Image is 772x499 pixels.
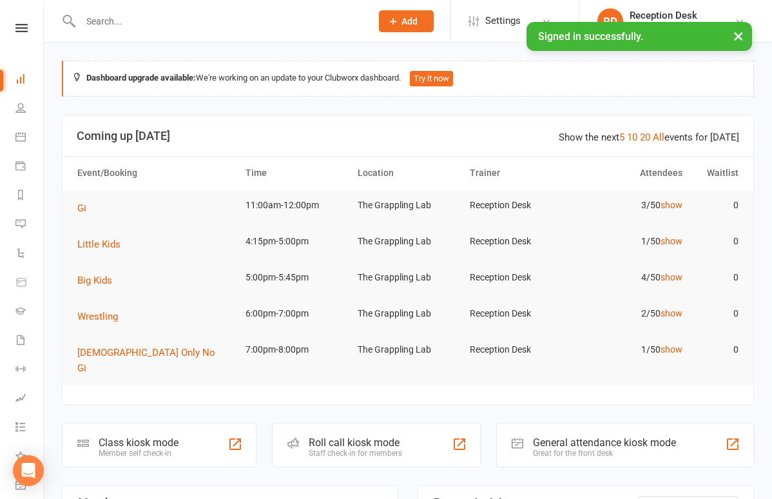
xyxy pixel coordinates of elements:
td: 1/50 [576,226,688,257]
td: 0 [688,262,744,293]
td: 7:00pm-8:00pm [240,335,352,365]
div: Member self check-in [99,449,179,458]
th: Attendees [576,157,688,190]
span: Signed in successfully. [538,30,643,43]
a: Payments [15,153,44,182]
div: Show the next events for [DATE] [559,130,739,145]
button: × [727,22,750,50]
a: show [661,308,682,318]
div: We're working on an update to your Clubworx dashboard. [62,61,754,97]
button: Add [379,10,434,32]
h3: Coming up [DATE] [77,130,739,142]
td: 5:00pm-5:45pm [240,262,352,293]
a: show [661,236,682,246]
a: Calendar [15,124,44,153]
span: Little Kids [77,239,121,250]
a: People [15,95,44,124]
a: 20 [640,132,650,143]
td: Reception Desk [464,335,576,365]
a: show [661,200,682,210]
button: Wrestling [77,309,127,324]
span: Big Kids [77,275,112,286]
div: General attendance kiosk mode [533,436,676,449]
input: Search... [77,12,362,30]
a: All [653,132,664,143]
div: Open Intercom Messenger [13,455,44,486]
a: 10 [627,132,637,143]
a: What's New [15,443,44,472]
button: Little Kids [77,237,130,252]
td: 4:15pm-5:00pm [240,226,352,257]
td: 2/50 [576,298,688,329]
td: 0 [688,226,744,257]
button: Big Kids [77,273,121,288]
div: RD [597,8,623,34]
th: Location [352,157,464,190]
a: Assessments [15,385,44,414]
span: [DEMOGRAPHIC_DATA] Only No Gi [77,347,215,374]
th: Waitlist [688,157,744,190]
a: 5 [619,132,624,143]
button: [DEMOGRAPHIC_DATA] Only No Gi [77,345,234,376]
td: 0 [688,190,744,220]
span: Add [401,16,418,26]
a: show [661,344,682,355]
td: 3/50 [576,190,688,220]
span: Wrestling [77,311,118,322]
td: 0 [688,298,744,329]
button: Try it now [410,71,453,86]
span: Settings [485,6,521,35]
strong: Dashboard upgrade available: [86,73,196,83]
a: Product Sales [15,269,44,298]
td: 4/50 [576,262,688,293]
td: Reception Desk [464,226,576,257]
th: Event/Booking [72,157,240,190]
th: Time [240,157,352,190]
span: Gi [77,202,86,214]
td: Reception Desk [464,298,576,329]
td: 6:00pm-7:00pm [240,298,352,329]
div: Class kiosk mode [99,436,179,449]
td: The Grappling Lab [352,190,464,220]
a: show [661,272,682,282]
a: Reports [15,182,44,211]
td: The Grappling Lab [352,298,464,329]
td: The Grappling Lab [352,335,464,365]
td: The Grappling Lab [352,226,464,257]
a: Dashboard [15,66,44,95]
div: Roll call kiosk mode [309,436,402,449]
td: 11:00am-12:00pm [240,190,352,220]
td: 0 [688,335,744,365]
div: The Grappling Lab [630,21,703,33]
div: Reception Desk [630,10,703,21]
td: 1/50 [576,335,688,365]
button: Gi [77,201,95,216]
td: Reception Desk [464,190,576,220]
td: Reception Desk [464,262,576,293]
th: Trainer [464,157,576,190]
div: Staff check-in for members [309,449,402,458]
div: Great for the front desk [533,449,676,458]
td: The Grappling Lab [352,262,464,293]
